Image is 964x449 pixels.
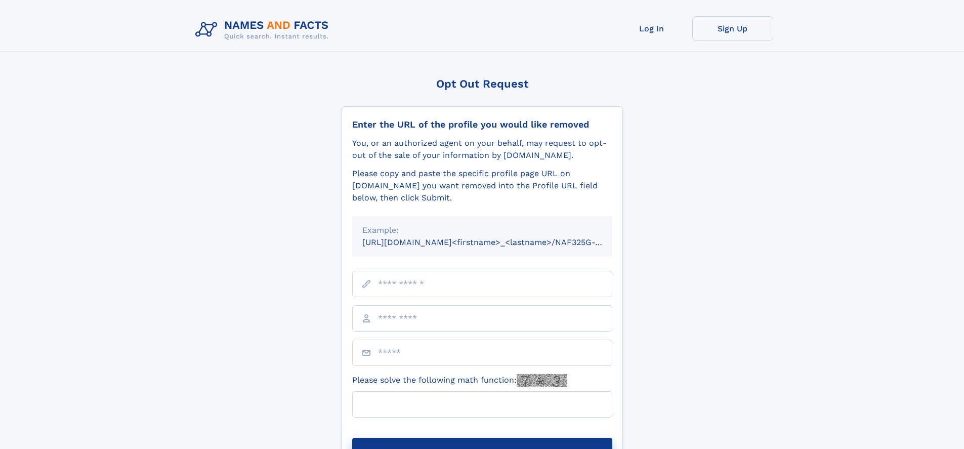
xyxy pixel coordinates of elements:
[352,137,612,161] div: You, or an authorized agent on your behalf, may request to opt-out of the sale of your informatio...
[352,119,612,130] div: Enter the URL of the profile you would like removed
[692,16,773,41] a: Sign Up
[362,237,632,247] small: [URL][DOMAIN_NAME]<firstname>_<lastname>/NAF325G-xxxxxxxx
[342,77,623,90] div: Opt Out Request
[362,224,602,236] div: Example:
[611,16,692,41] a: Log In
[352,168,612,204] div: Please copy and paste the specific profile page URL on [DOMAIN_NAME] you want removed into the Pr...
[191,16,337,44] img: Logo Names and Facts
[352,374,567,387] label: Please solve the following math function:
